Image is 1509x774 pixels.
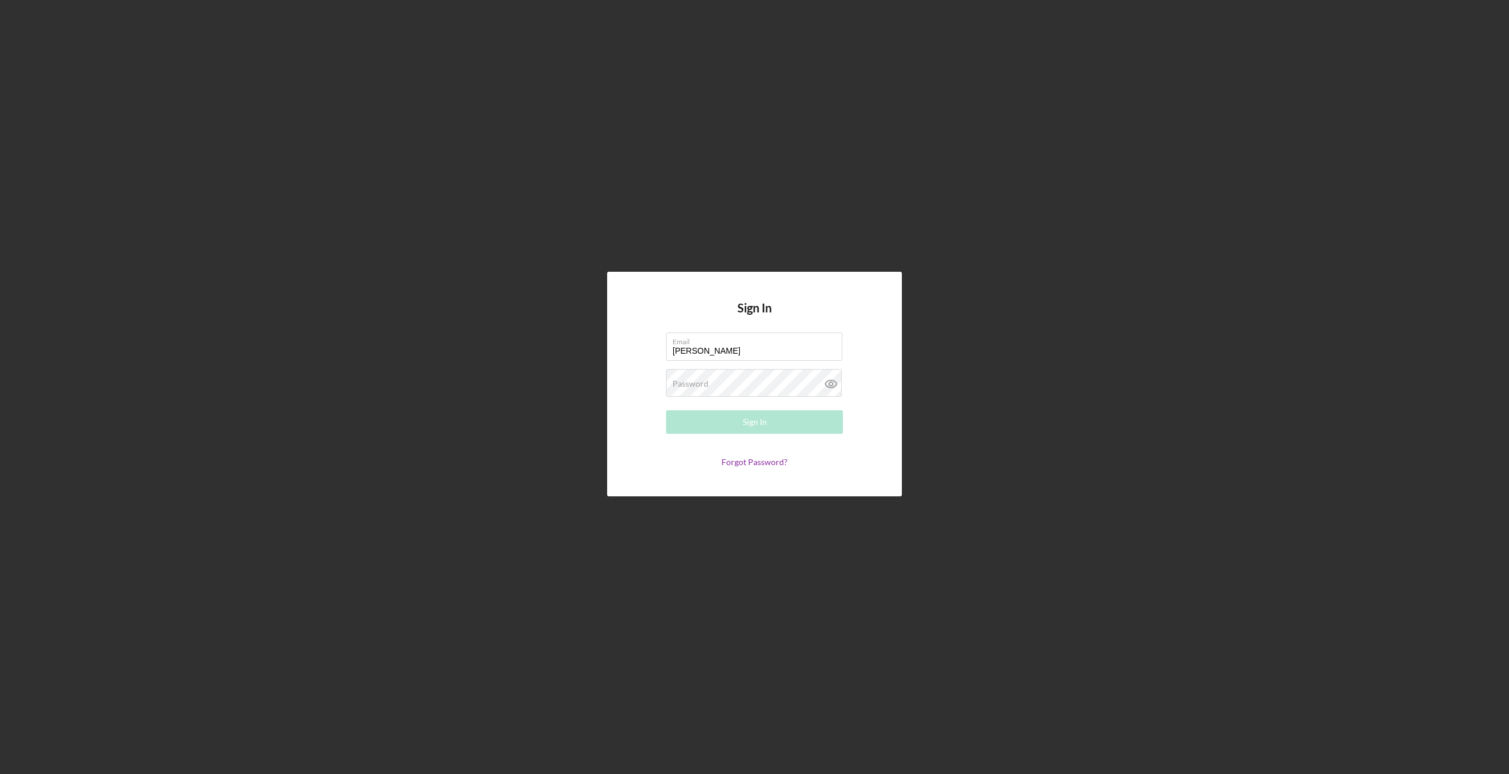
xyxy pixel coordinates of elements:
[721,457,788,467] a: Forgot Password?
[673,333,842,346] label: Email
[666,410,843,434] button: Sign In
[673,379,709,388] label: Password
[743,410,767,434] div: Sign In
[737,301,772,332] h4: Sign In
